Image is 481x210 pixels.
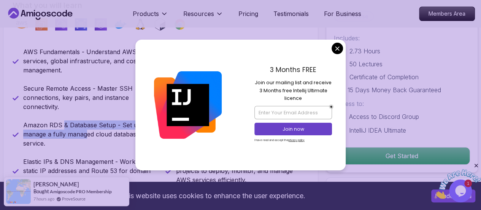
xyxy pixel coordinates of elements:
[348,85,441,95] p: 15 Days Money Back Guaranteed
[419,7,475,21] p: Members Area
[349,126,406,135] p: IntelliJ IDEA Ultimate
[62,196,86,202] a: ProveSource
[238,9,258,18] a: Pricing
[23,84,156,111] p: Secure Remote Access - Master SSH connections, key pairs, and instance connectivity.
[324,9,361,18] a: For Business
[273,9,309,18] a: Testimonials
[349,112,419,121] p: Access to Discord Group
[133,9,159,18] p: Products
[334,147,470,165] button: Get Started
[183,9,223,24] button: Resources
[23,47,156,75] p: AWS Fundamentals - Understand AWS services, global infrastructure, and cost management.
[434,162,481,199] iframe: chat widget
[50,189,112,194] a: Amigoscode PRO Membership
[33,188,49,194] span: Bought
[6,179,31,204] img: provesource social proof notification image
[33,181,79,188] span: [PERSON_NAME]
[6,188,420,204] div: This website uses cookies to enhance the user experience.
[334,34,470,43] p: Includes:
[349,59,383,69] p: 50 Lectures
[23,157,156,184] p: Elastic IPs & DNS Management - Work with static IP addresses and Route 53 for domain management.
[419,6,475,21] a: Members Area
[334,99,470,108] p: Access to:
[133,9,168,24] button: Products
[431,189,475,202] button: Accept cookies
[183,9,214,18] p: Resources
[23,120,156,148] p: Amazon RDS & Database Setup - Set up and manage a fully managed cloud database service.
[176,157,309,184] p: Real-World AWS Exercises - Hands-on projects to deploy, monitor, and manage AWS services efficien...
[33,196,54,202] span: 7 hours ago
[349,46,380,56] p: 2.73 Hours
[349,72,419,82] p: Certificate of Completion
